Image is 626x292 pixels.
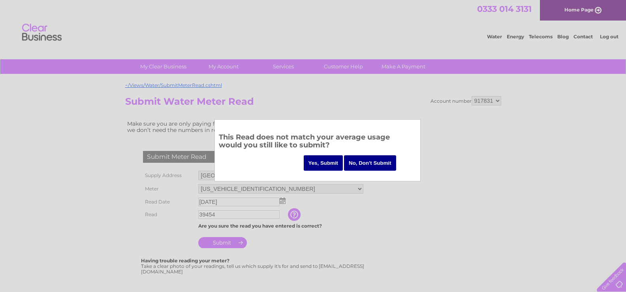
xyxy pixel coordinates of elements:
a: Contact [573,34,593,40]
input: No, Don't Submit [344,155,396,171]
input: Yes, Submit [304,155,343,171]
h3: This Read does not match your average usage would you still like to submit? [219,132,416,153]
a: Telecoms [529,34,553,40]
div: Clear Business is a trading name of Verastar Limited (registered in [GEOGRAPHIC_DATA] No. 3667643... [127,4,500,38]
a: 0333 014 3131 [477,4,532,14]
a: Log out [600,34,618,40]
a: Blog [557,34,569,40]
a: Energy [507,34,524,40]
a: Water [487,34,502,40]
img: logo.png [22,21,62,45]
